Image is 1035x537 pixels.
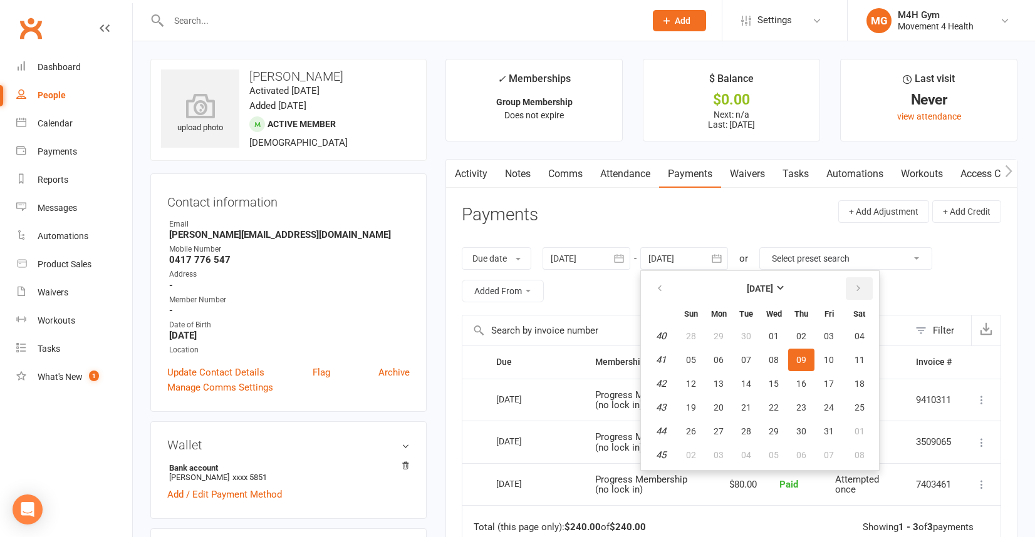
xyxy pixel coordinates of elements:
a: Update Contact Details [167,365,264,380]
a: Add / Edit Payment Method [167,487,282,502]
button: 30 [733,325,759,347]
span: 01 [855,426,865,436]
span: Settings [757,6,792,34]
div: Reports [38,175,68,185]
th: Invoice # [905,346,963,378]
a: Activity [446,160,496,188]
button: 07 [816,444,842,466]
button: 08 [761,349,787,371]
button: 29 [761,420,787,442]
a: Reports [16,166,132,194]
strong: Group Membership [496,97,573,107]
strong: [DATE] [169,330,410,341]
span: Add [675,16,690,26]
span: Progress Membership (no lock in) [595,474,687,496]
a: Notes [496,160,539,188]
a: Automations [818,160,892,188]
a: Tasks [16,335,132,363]
td: 9410311 [905,379,963,421]
em: 41 [656,354,666,366]
button: 12 [678,372,704,395]
a: Attendance [591,160,659,188]
div: Email [169,218,410,230]
strong: - [169,280,410,291]
span: 02 [796,331,806,341]
button: 28 [678,325,704,347]
a: People [16,81,132,110]
button: 08 [843,444,875,466]
button: 26 [678,420,704,442]
span: 31 [824,426,834,436]
button: 06 [788,444,814,466]
strong: 0417 776 547 [169,254,410,265]
small: Thursday [794,309,808,319]
button: Due date [462,247,531,270]
button: Add [653,10,706,31]
strong: $240.00 [564,521,601,533]
button: 20 [705,396,732,419]
span: 18 [855,379,865,389]
div: Product Sales [38,259,91,269]
button: Added From [462,280,544,302]
div: $0.00 [655,93,808,106]
span: 25 [855,402,865,412]
span: 04 [855,331,865,341]
span: 08 [769,355,779,365]
span: 11 [855,355,865,365]
span: 15 [769,379,779,389]
a: Payments [16,138,132,166]
div: Tasks [38,344,60,354]
button: 17 [816,372,842,395]
a: Flag [313,365,330,380]
div: Filter [933,323,954,338]
p: Next: n/a Last: [DATE] [655,110,808,130]
span: Paid [779,479,798,490]
em: 40 [656,330,666,342]
small: Tuesday [739,309,753,319]
button: 03 [705,444,732,466]
i: ✓ [497,73,506,85]
div: Calendar [38,118,73,128]
strong: Bank account [169,463,403,473]
a: What's New1 [16,363,132,391]
th: Membership [584,346,714,378]
div: Workouts [38,315,75,325]
strong: 1 - 3 [898,521,918,533]
span: 13 [714,379,724,389]
span: 03 [824,331,834,341]
span: 30 [741,331,751,341]
div: [DATE] [496,474,554,493]
span: 28 [686,331,696,341]
span: 06 [714,355,724,365]
strong: [PERSON_NAME][EMAIL_ADDRESS][DOMAIN_NAME] [169,229,410,240]
span: 05 [769,450,779,460]
small: Sunday [684,309,698,319]
span: 09 [796,355,806,365]
span: 20 [714,402,724,412]
button: 30 [788,420,814,442]
li: [PERSON_NAME] [167,461,410,484]
div: [DATE] [496,389,554,409]
button: 29 [705,325,732,347]
span: 23 [796,402,806,412]
a: Workouts [16,307,132,335]
button: 23 [788,396,814,419]
button: 19 [678,396,704,419]
em: 44 [656,426,666,437]
button: 01 [843,420,875,442]
small: Monday [711,309,727,319]
div: Open Intercom Messenger [13,494,43,524]
span: xxxx 5851 [232,473,267,482]
small: Friday [824,309,834,319]
span: 29 [769,426,779,436]
div: MG [866,8,892,33]
div: [DATE] [496,431,554,451]
span: 22 [769,402,779,412]
span: 24 [824,402,834,412]
span: [DEMOGRAPHIC_DATA] [249,137,348,148]
a: Automations [16,222,132,250]
input: Search by invoice number [462,315,909,345]
button: 27 [705,420,732,442]
button: 28 [733,420,759,442]
h3: Contact information [167,190,410,209]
